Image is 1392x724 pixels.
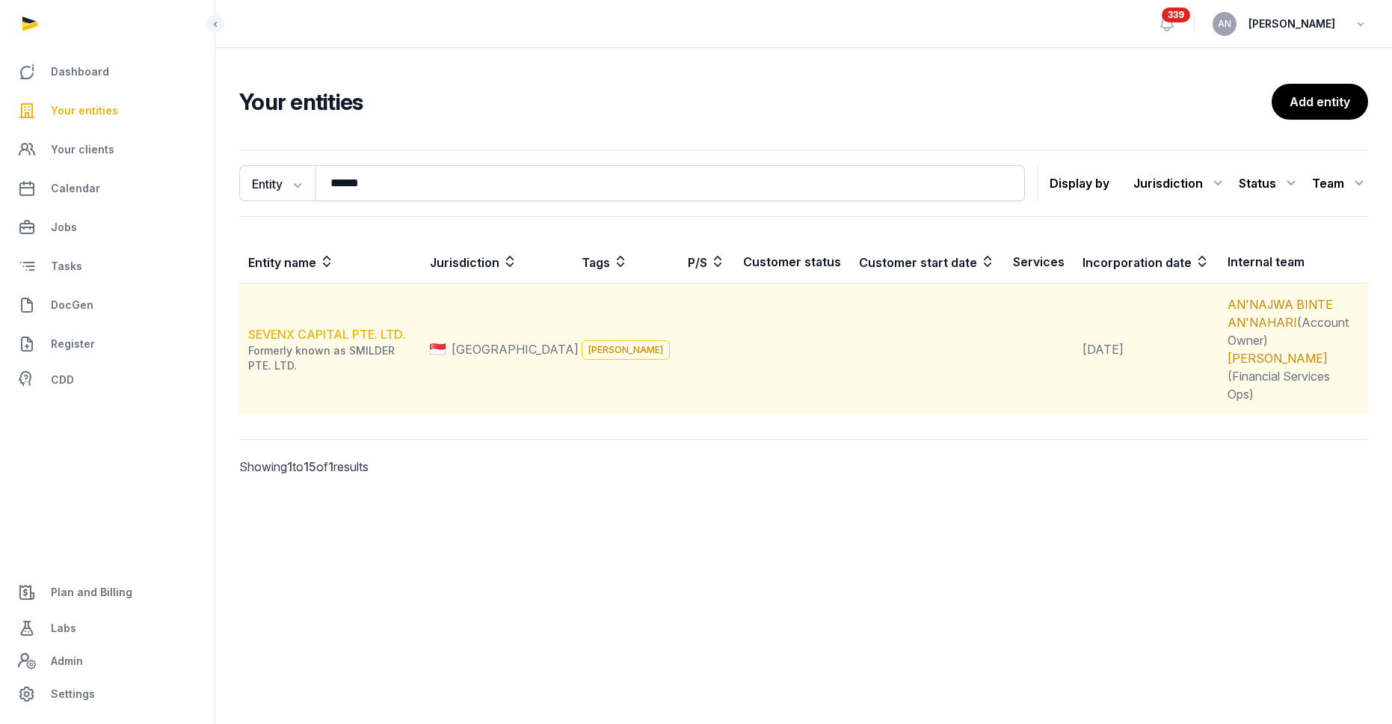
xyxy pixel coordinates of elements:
div: (Financial Services Ops) [1228,349,1359,403]
span: Jobs [51,218,77,236]
a: Admin [12,646,203,676]
a: Plan and Billing [12,574,203,610]
span: [PERSON_NAME] [1248,15,1335,33]
span: Plan and Billing [51,583,132,601]
a: Add entity [1272,84,1368,120]
span: Admin [51,652,83,670]
a: AN'NAJWA BINTE AN'NAHARI [1228,297,1333,330]
a: Calendar [12,171,203,206]
a: Tasks [12,248,203,284]
a: Register [12,326,203,362]
th: Jurisdiction [421,241,573,283]
th: Internal team [1219,241,1368,283]
a: DocGen [12,287,203,323]
td: [DATE] [1074,283,1219,416]
span: [PERSON_NAME] [582,340,670,360]
span: AN [1218,19,1231,28]
span: 15 [304,459,316,474]
span: DocGen [51,296,93,314]
a: Settings [12,676,203,712]
button: Entity [239,165,315,201]
span: Register [51,335,95,353]
div: Status [1239,171,1300,195]
span: Your clients [51,141,114,159]
span: [GEOGRAPHIC_DATA] [452,340,579,358]
a: Your entities [12,93,203,129]
a: SEVENX CAPITAL PTE. LTD. [248,327,405,342]
a: Jobs [12,209,203,245]
th: Customer start date [850,241,1004,283]
th: Tags [573,241,679,283]
span: Settings [51,685,95,703]
div: (Account Owner) [1228,295,1359,349]
span: CDD [51,371,74,389]
span: Labs [51,619,76,637]
a: Your clients [12,132,203,168]
th: Entity name [239,241,421,283]
div: Team [1312,171,1368,195]
th: Services [1004,241,1074,283]
span: 1 [287,459,292,474]
th: Customer status [734,241,850,283]
span: 1 [328,459,333,474]
a: Labs [12,610,203,646]
p: Showing to of results [239,440,504,494]
span: Your entities [51,102,118,120]
button: AN [1213,12,1237,36]
span: Tasks [51,257,82,275]
div: Formerly known as SMILDER PTE. LTD. [248,343,420,373]
div: Jurisdiction [1133,171,1227,195]
span: Dashboard [51,63,109,81]
h2: Your entities [239,88,1272,115]
th: P/S [679,241,734,283]
span: Calendar [51,180,100,197]
th: Incorporation date [1074,241,1219,283]
p: Display by [1050,171,1109,195]
a: CDD [12,365,203,395]
a: Dashboard [12,54,203,90]
span: 339 [1162,7,1190,22]
a: [PERSON_NAME] [1228,351,1328,366]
